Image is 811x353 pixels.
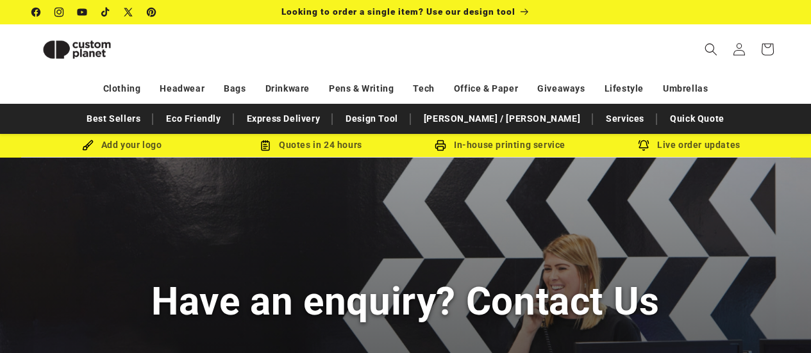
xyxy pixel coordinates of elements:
a: Express Delivery [240,108,327,130]
a: Quick Quote [664,108,731,130]
a: Giveaways [537,78,585,100]
div: Add your logo [28,137,217,153]
img: Brush Icon [82,140,94,151]
a: Headwear [160,78,205,100]
a: Tech [413,78,434,100]
span: Looking to order a single item? Use our design tool [281,6,515,17]
a: Lifestyle [605,78,644,100]
a: [PERSON_NAME] / [PERSON_NAME] [417,108,587,130]
a: Best Sellers [80,108,147,130]
img: Order updates [638,140,649,151]
h1: Have an enquiry? Contact Us [151,277,660,326]
iframe: Chat Widget [747,291,811,353]
summary: Search [697,35,725,63]
img: Custom Planet [32,29,122,70]
div: Live order updates [595,137,784,153]
a: Umbrellas [663,78,708,100]
a: Services [599,108,651,130]
div: Quotes in 24 hours [217,137,406,153]
a: Bags [224,78,246,100]
a: Eco Friendly [160,108,227,130]
img: In-house printing [435,140,446,151]
a: Drinkware [265,78,310,100]
a: Office & Paper [454,78,518,100]
a: Clothing [103,78,141,100]
a: Custom Planet [28,24,165,74]
a: Design Tool [339,108,405,130]
a: Pens & Writing [329,78,394,100]
div: In-house printing service [406,137,595,153]
img: Order Updates Icon [260,140,271,151]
